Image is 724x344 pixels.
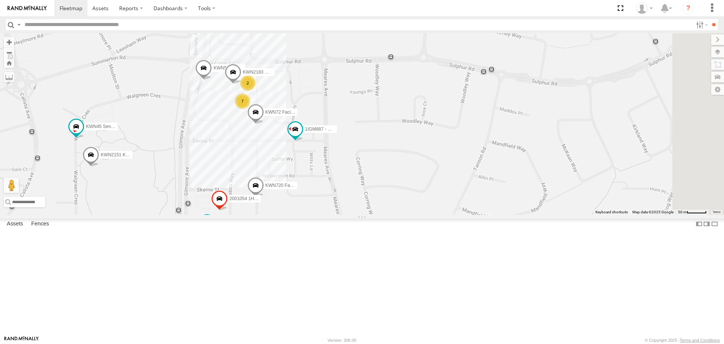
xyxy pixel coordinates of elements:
span: Map data ©2025 Google [632,210,673,214]
div: © Copyright 2025 - [645,338,720,342]
label: Dock Summary Table to the Right [703,219,710,230]
a: Terms and Conditions [680,338,720,342]
div: Version: 306.00 [328,338,356,342]
span: KWN45 Senior Hort [86,124,126,130]
button: Zoom in [4,37,14,47]
img: rand-logo.svg [8,6,47,11]
span: KWN2151 KAP [101,153,132,158]
label: Measure [4,72,14,82]
label: Search Filter Options [693,19,709,30]
a: Terms (opens in new tab) [713,210,721,213]
button: Drag Pegman onto the map to open Street View [4,178,19,193]
i: ? [682,2,694,14]
label: Assets [3,219,27,230]
a: Visit our Website [4,336,39,344]
label: Hide Summary Table [711,219,718,230]
button: Map Scale: 50 m per 49 pixels [676,210,709,215]
label: Search Query [16,19,22,30]
span: KWN2183 Waste Education [243,70,299,75]
div: 2 [240,76,255,91]
button: Zoom Home [4,58,14,68]
div: Andrew Fisher [633,3,655,14]
button: Keyboard shortcuts [595,210,628,215]
span: 1IGM887 - RAV-4 Hybrid [305,127,355,132]
span: KWN72 Facil.Maint [265,110,304,115]
button: Zoom out [4,47,14,58]
label: Dock Summary Table to the Left [695,219,703,230]
label: Fences [28,219,53,230]
span: 2001054 1HZI898 Coordinator Planning [229,196,309,202]
div: 7 [235,94,250,109]
span: KWN5345 2000778 Bartco VMS [213,66,278,71]
span: KWN720 Facility Maint [265,183,311,188]
span: 50 m [678,210,687,214]
label: Map Settings [711,84,724,95]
